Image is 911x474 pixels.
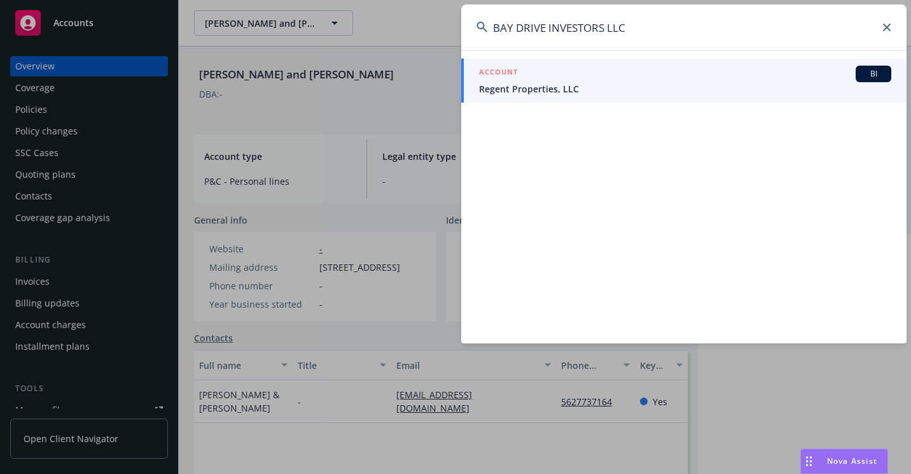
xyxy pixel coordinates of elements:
[861,68,886,80] span: BI
[800,449,888,474] button: Nova Assist
[479,66,518,81] h5: ACCOUNT
[479,82,891,96] span: Regent Properties, LLC
[827,456,877,466] span: Nova Assist
[461,4,907,50] input: Search...
[801,449,817,473] div: Drag to move
[461,59,907,103] a: ACCOUNTBIRegent Properties, LLC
